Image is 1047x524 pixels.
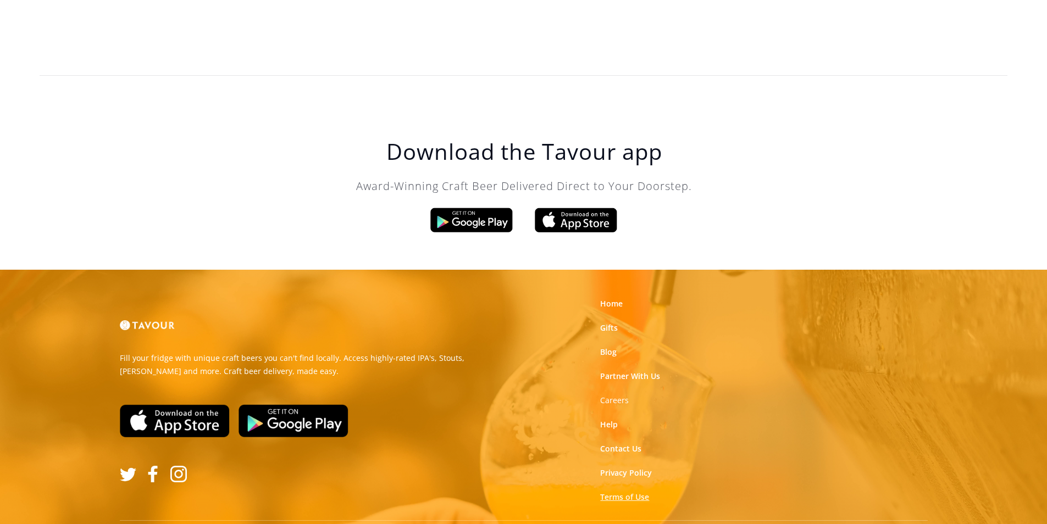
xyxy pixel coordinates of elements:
a: Blog [600,347,617,358]
a: Careers [600,395,629,406]
a: Privacy Policy [600,467,652,478]
p: Award-Winning Craft Beer Delivered Direct to Your Doorstep. [304,178,744,194]
a: Help [600,419,618,430]
a: Gifts [600,322,618,333]
a: Contact Us [600,443,641,454]
a: Terms of Use [600,492,649,503]
h1: Download the Tavour app [304,138,744,165]
a: Partner With Us [600,371,660,382]
p: Fill your fridge with unique craft beers you can't find locally. Access highly-rated IPA's, Stout... [120,352,516,378]
h2: ‍ [27,14,1020,36]
a: Home [600,298,623,309]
